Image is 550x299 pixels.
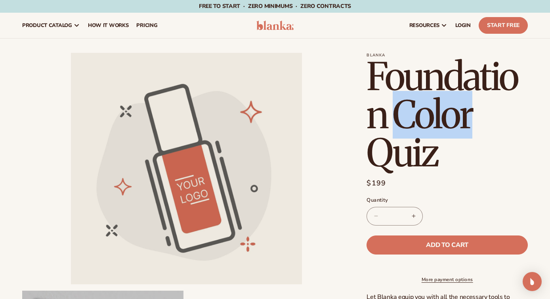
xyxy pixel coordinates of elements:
div: Open Intercom Messenger [523,272,542,291]
span: LOGIN [455,22,471,29]
span: resources [409,22,439,29]
button: Add to cart [367,235,528,255]
a: pricing [132,13,161,38]
a: How It Works [84,13,133,38]
span: Add to cart [426,242,468,248]
a: LOGIN [451,13,475,38]
span: How It Works [88,22,129,29]
h1: Foundation Color Quiz [367,58,528,172]
label: Quantity [367,197,528,204]
img: logo [256,21,294,30]
span: pricing [136,22,157,29]
a: resources [405,13,451,38]
span: Free to start · ZERO minimums · ZERO contracts [199,2,351,10]
span: $199 [367,178,386,189]
a: product catalog [18,13,84,38]
a: More payment options [367,276,528,283]
span: product catalog [22,22,72,29]
a: Start Free [479,17,528,34]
